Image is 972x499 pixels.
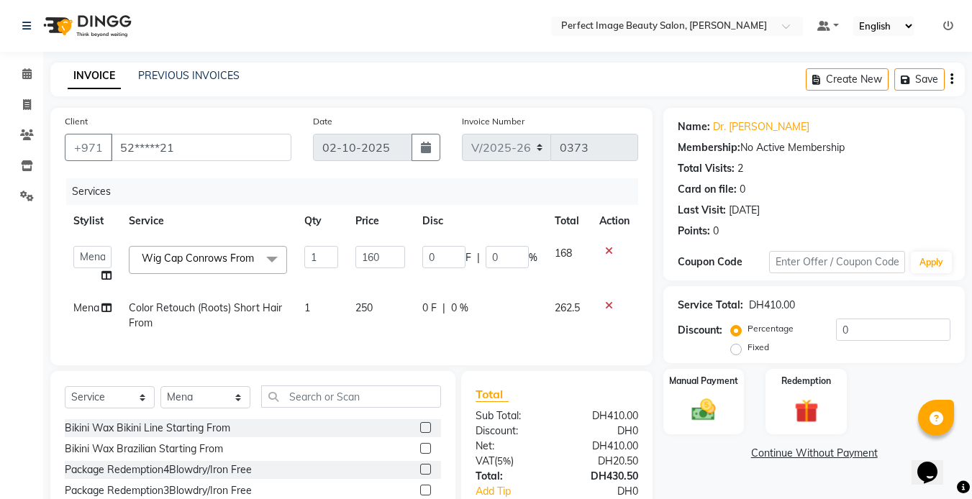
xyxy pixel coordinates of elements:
[462,115,524,128] label: Invoice Number
[912,441,958,485] iframe: chat widget
[451,301,468,316] span: 0 %
[557,439,649,454] div: DH410.00
[713,224,719,239] div: 0
[465,454,557,469] div: ( )
[68,63,121,89] a: INVOICE
[684,396,723,424] img: _cash.svg
[261,385,441,408] input: Search or Scan
[557,424,649,439] div: DH0
[66,178,649,205] div: Services
[313,115,332,128] label: Date
[465,439,557,454] div: Net:
[465,484,572,499] a: Add Tip
[442,301,445,316] span: |
[713,119,809,134] a: Dr. [PERSON_NAME]
[296,205,347,237] th: Qty
[129,301,282,329] span: Color Retouch (Roots) Short Hair From
[65,205,120,237] th: Stylist
[465,424,557,439] div: Discount:
[678,255,768,270] div: Coupon Code
[142,252,254,265] span: Wig Cap Conrows From
[894,68,945,91] button: Save
[347,205,414,237] th: Price
[555,247,572,260] span: 168
[465,250,471,265] span: F
[304,301,310,314] span: 1
[678,119,710,134] div: Name:
[557,454,649,469] div: DH20.50
[555,301,580,314] span: 262.5
[678,298,743,313] div: Service Total:
[678,203,726,218] div: Last Visit:
[65,441,223,457] div: Bikini Wax Brazilian Starting From
[769,251,905,273] input: Enter Offer / Coupon Code
[748,322,794,335] label: Percentage
[737,161,743,176] div: 2
[497,455,511,467] span: 5%
[678,140,740,155] div: Membership:
[669,375,738,388] label: Manual Payment
[529,250,537,265] span: %
[591,205,638,237] th: Action
[678,323,722,338] div: Discount:
[465,408,557,424] div: Sub Total:
[806,68,889,91] button: Create New
[465,469,557,484] div: Total:
[557,469,649,484] div: DH430.50
[37,6,135,46] img: logo
[787,396,826,426] img: _gift.svg
[476,387,509,402] span: Total
[111,134,291,161] input: Search by Name/Mobile/Email/Code
[477,250,480,265] span: |
[546,205,591,237] th: Total
[414,205,546,237] th: Disc
[65,483,252,498] div: Package Redemption3Blowdry/Iron Free
[65,134,112,161] button: +971
[678,182,737,197] div: Card on file:
[678,140,950,155] div: No Active Membership
[740,182,745,197] div: 0
[422,301,437,316] span: 0 F
[748,341,769,354] label: Fixed
[65,462,252,477] div: Package Redemption4Blowdry/Iron Free
[120,205,296,237] th: Service
[73,301,99,314] span: Mena
[781,375,831,388] label: Redemption
[678,224,710,239] div: Points:
[729,203,760,218] div: [DATE]
[911,252,952,273] button: Apply
[678,161,735,176] div: Total Visits:
[254,252,260,265] a: x
[65,115,88,128] label: Client
[138,69,240,82] a: PREVIOUS INVOICES
[573,484,650,499] div: DH0
[749,298,795,313] div: DH410.00
[557,408,649,424] div: DH410.00
[355,301,373,314] span: 250
[476,454,494,467] span: VAT
[65,421,230,436] div: Bikini Wax Bikini Line Starting From
[666,446,962,461] a: Continue Without Payment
